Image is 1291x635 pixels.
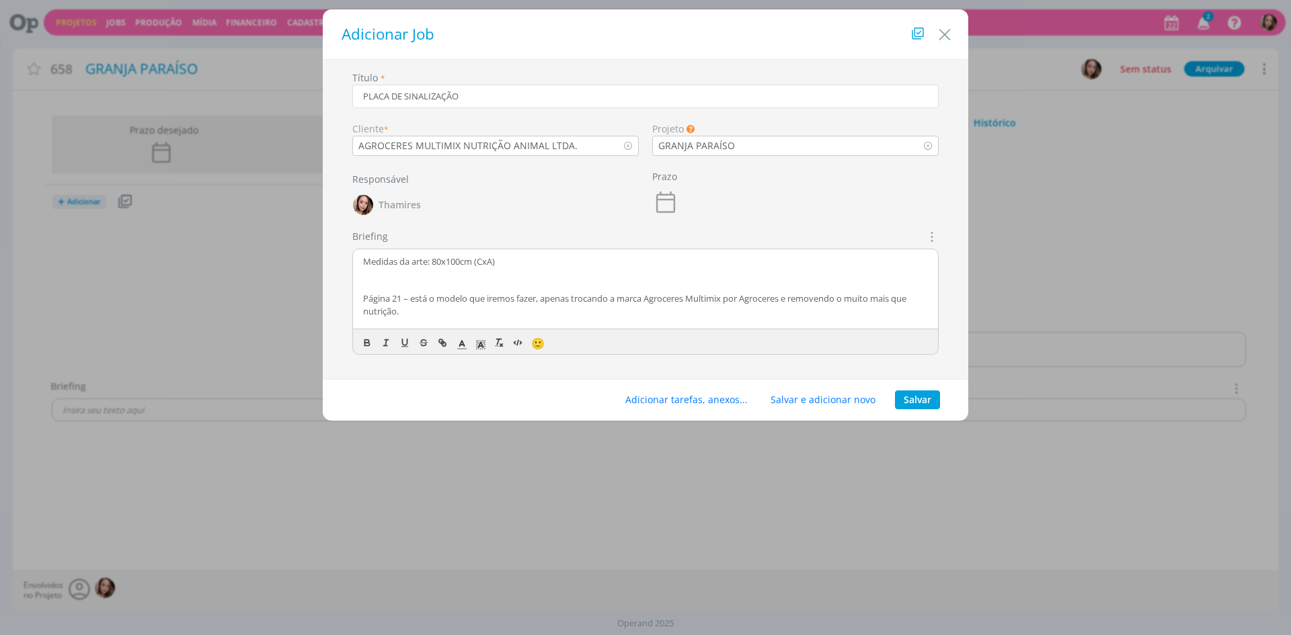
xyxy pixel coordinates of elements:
[652,122,939,136] div: Projeto
[471,335,490,351] span: Cor de Fundo
[352,172,409,186] label: Responsável
[935,18,955,45] button: Close
[353,138,580,153] div: AGROCERES MULTIMIX NUTRIÇÃO ANIMAL LTDA.
[379,200,421,210] span: Thamires
[652,169,677,183] label: Prazo
[352,122,639,136] div: Cliente
[363,292,928,317] p: Página 21 – está o modelo que iremos fazer, apenas trocando a marca Agroceres Multimix por Agroce...
[358,138,580,153] div: AGROCERES MULTIMIX NUTRIÇÃO ANIMAL LTDA.
[453,335,471,351] span: Cor do Texto
[352,71,378,85] label: Título
[363,255,928,267] p: Medidas da arte: 80x100cm (CxA)
[895,390,940,409] button: Salvar
[353,195,373,215] img: T
[352,229,388,243] label: Briefing
[762,390,884,409] button: Salvar e adicionar novo
[617,390,756,409] button: Adicionar tarefas, anexos...
[323,9,968,421] div: dialog
[531,336,545,351] span: 🙂
[336,23,955,46] h1: Adicionar Job
[653,138,738,153] div: GRANJA PARAÍSO
[352,192,422,218] button: TThamires
[658,138,738,153] div: GRANJA PARAÍSO
[528,335,547,351] button: 🙂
